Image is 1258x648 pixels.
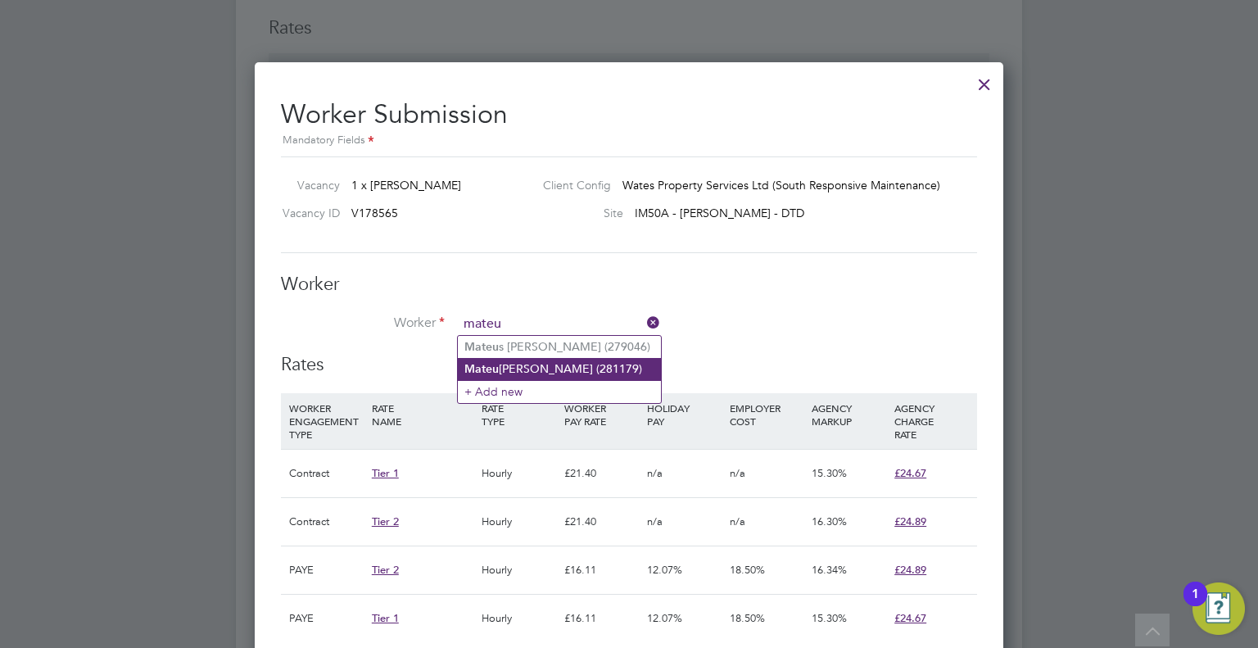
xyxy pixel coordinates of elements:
span: £24.89 [894,514,926,528]
label: Vacancy ID [274,206,340,220]
span: 16.34% [812,563,847,577]
span: Tier 1 [372,466,399,480]
span: n/a [730,466,745,480]
span: 15.30% [812,611,847,625]
div: Contract [285,498,368,546]
div: £21.40 [560,450,643,497]
span: IM50A - [PERSON_NAME] - DTD [635,206,804,220]
h3: Rates [281,353,977,377]
span: 16.30% [812,514,847,528]
span: 1 x [PERSON_NAME] [351,178,461,193]
span: Tier 1 [372,611,399,625]
div: WORKER ENGAGEMENT TYPE [285,393,368,449]
span: n/a [647,466,663,480]
span: n/a [730,514,745,528]
div: PAYE [285,595,368,642]
div: RATE TYPE [477,393,560,436]
b: Mateu [464,362,499,376]
div: AGENCY MARKUP [808,393,890,436]
span: £24.67 [894,611,926,625]
span: 18.50% [730,611,765,625]
span: Wates Property Services Ltd (South Responsive Maintenance) [622,178,940,193]
span: n/a [647,514,663,528]
span: 15.30% [812,466,847,480]
li: s [PERSON_NAME] (279046) [458,336,661,358]
b: Mateu [464,340,499,354]
div: Hourly [477,450,560,497]
span: 12.07% [647,611,682,625]
div: 1 [1192,594,1199,615]
div: WORKER PAY RATE [560,393,643,436]
div: AGENCY CHARGE RATE [890,393,973,449]
div: Hourly [477,498,560,546]
div: PAYE [285,546,368,594]
div: EMPLOYER COST [726,393,808,436]
span: 18.50% [730,563,765,577]
li: [PERSON_NAME] (281179) [458,358,661,380]
div: £16.11 [560,595,643,642]
div: HOLIDAY PAY [643,393,726,436]
span: Tier 2 [372,514,399,528]
div: Mandatory Fields [281,132,977,150]
div: RATE NAME [368,393,477,436]
span: 12.07% [647,563,682,577]
span: Tier 2 [372,563,399,577]
h3: Worker [281,273,977,297]
label: Vacancy [274,178,340,193]
span: £24.89 [894,563,926,577]
h2: Worker Submission [281,85,977,150]
label: Client Config [530,178,611,193]
div: £21.40 [560,498,643,546]
label: Site [530,206,623,220]
button: Open Resource Center, 1 new notification [1192,582,1245,635]
label: Worker [281,315,445,332]
div: Contract [285,450,368,497]
div: £16.11 [560,546,643,594]
div: Hourly [477,546,560,594]
li: + Add new [458,380,661,402]
span: V178565 [351,206,398,220]
input: Search for... [458,312,660,337]
div: Hourly [477,595,560,642]
span: £24.67 [894,466,926,480]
